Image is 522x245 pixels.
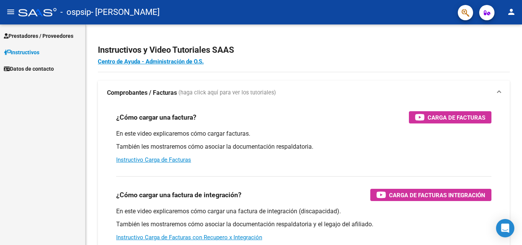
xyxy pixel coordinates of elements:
strong: Comprobantes / Facturas [107,89,177,97]
a: Instructivo Carga de Facturas con Recupero x Integración [116,234,262,241]
p: También les mostraremos cómo asociar la documentación respaldatoria. [116,143,491,151]
h2: Instructivos y Video Tutoriales SAAS [98,43,510,57]
button: Carga de Facturas [409,111,491,123]
a: Instructivo Carga de Facturas [116,156,191,163]
span: (haga click aquí para ver los tutoriales) [178,89,276,97]
a: Centro de Ayuda - Administración de O.S. [98,58,204,65]
span: - [PERSON_NAME] [91,4,160,21]
span: - ospsip [60,4,91,21]
mat-icon: menu [6,7,15,16]
span: Datos de contacto [4,65,54,73]
p: En este video explicaremos cómo cargar facturas. [116,130,491,138]
p: También les mostraremos cómo asociar la documentación respaldatoria y el legajo del afiliado. [116,220,491,229]
h3: ¿Cómo cargar una factura? [116,112,196,123]
div: Open Intercom Messenger [496,219,514,237]
p: En este video explicaremos cómo cargar una factura de integración (discapacidad). [116,207,491,216]
mat-icon: person [507,7,516,16]
span: Carga de Facturas [428,113,485,122]
h3: ¿Cómo cargar una factura de integración? [116,190,242,200]
span: Carga de Facturas Integración [389,190,485,200]
span: Prestadores / Proveedores [4,32,73,40]
span: Instructivos [4,48,39,57]
mat-expansion-panel-header: Comprobantes / Facturas (haga click aquí para ver los tutoriales) [98,81,510,105]
button: Carga de Facturas Integración [370,189,491,201]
